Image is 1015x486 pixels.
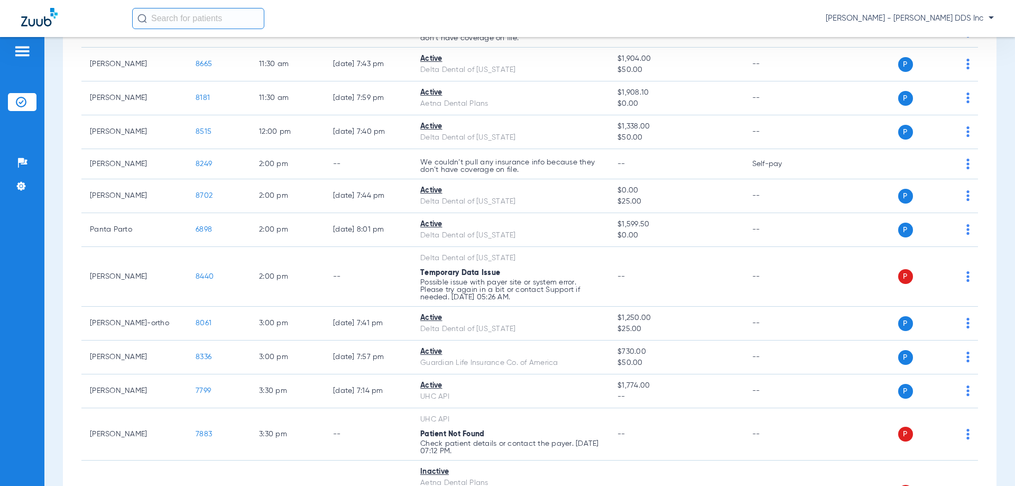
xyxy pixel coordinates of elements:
[325,149,412,179] td: --
[251,213,325,247] td: 2:00 PM
[744,179,815,213] td: --
[251,179,325,213] td: 2:00 PM
[420,279,601,301] p: Possible issue with payer site or system error. Please try again in a bit or contact Support if n...
[898,350,913,365] span: P
[617,380,735,391] span: $1,774.00
[251,307,325,341] td: 3:00 PM
[420,414,601,425] div: UHC API
[132,8,264,29] input: Search for patients
[966,429,970,439] img: group-dot-blue.svg
[325,81,412,115] td: [DATE] 7:59 PM
[617,346,735,357] span: $730.00
[81,307,187,341] td: [PERSON_NAME]-ortho
[966,93,970,103] img: group-dot-blue.svg
[744,247,815,307] td: --
[196,273,214,280] span: 8440
[744,213,815,247] td: --
[744,408,815,461] td: --
[744,374,815,408] td: --
[617,391,735,402] span: --
[744,115,815,149] td: --
[21,8,58,26] img: Zuub Logo
[744,307,815,341] td: --
[420,466,601,478] div: Inactive
[81,179,187,213] td: [PERSON_NAME]
[420,132,601,143] div: Delta Dental of [US_STATE]
[420,430,484,438] span: Patient Not Found
[617,219,735,230] span: $1,599.50
[420,380,601,391] div: Active
[617,121,735,132] span: $1,338.00
[966,59,970,69] img: group-dot-blue.svg
[81,408,187,461] td: [PERSON_NAME]
[420,324,601,335] div: Delta Dental of [US_STATE]
[420,159,601,173] p: We couldn’t pull any insurance info because they don’t have coverage on file.
[196,430,212,438] span: 7883
[420,440,601,455] p: Check patient details or contact the payer. [DATE] 07:12 PM.
[251,48,325,81] td: 11:30 AM
[14,45,31,58] img: hamburger-icon
[898,427,913,442] span: P
[420,313,601,324] div: Active
[617,98,735,109] span: $0.00
[420,87,601,98] div: Active
[617,185,735,196] span: $0.00
[966,159,970,169] img: group-dot-blue.svg
[420,230,601,241] div: Delta Dental of [US_STATE]
[962,435,1015,486] iframe: Chat Widget
[81,374,187,408] td: [PERSON_NAME]
[251,247,325,307] td: 2:00 PM
[617,65,735,76] span: $50.00
[420,357,601,369] div: Guardian Life Insurance Co. of America
[617,132,735,143] span: $50.00
[251,81,325,115] td: 11:30 AM
[898,125,913,140] span: P
[251,149,325,179] td: 2:00 PM
[617,324,735,335] span: $25.00
[196,226,212,233] span: 6898
[617,430,625,438] span: --
[966,271,970,282] img: group-dot-blue.svg
[251,374,325,408] td: 3:30 PM
[898,269,913,284] span: P
[420,53,601,65] div: Active
[196,128,211,135] span: 8515
[196,319,211,327] span: 8061
[744,341,815,374] td: --
[81,115,187,149] td: [PERSON_NAME]
[81,48,187,81] td: [PERSON_NAME]
[196,387,211,395] span: 7799
[898,91,913,106] span: P
[420,185,601,196] div: Active
[325,341,412,374] td: [DATE] 7:57 PM
[420,98,601,109] div: Aetna Dental Plans
[617,87,735,98] span: $1,908.10
[420,196,601,207] div: Delta Dental of [US_STATE]
[81,213,187,247] td: Panta Parto
[420,391,601,402] div: UHC API
[325,48,412,81] td: [DATE] 7:43 PM
[81,81,187,115] td: [PERSON_NAME]
[420,121,601,132] div: Active
[617,196,735,207] span: $25.00
[898,384,913,399] span: P
[137,14,147,23] img: Search Icon
[196,353,211,361] span: 8336
[325,179,412,213] td: [DATE] 7:44 PM
[966,318,970,328] img: group-dot-blue.svg
[196,94,210,102] span: 8181
[617,357,735,369] span: $50.00
[420,269,500,277] span: Temporary Data Issue
[617,230,735,241] span: $0.00
[966,386,970,396] img: group-dot-blue.svg
[898,316,913,331] span: P
[325,247,412,307] td: --
[251,408,325,461] td: 3:30 PM
[81,341,187,374] td: [PERSON_NAME]
[826,13,994,24] span: [PERSON_NAME] - [PERSON_NAME] DDS Inc
[196,60,212,68] span: 8665
[966,190,970,201] img: group-dot-blue.svg
[898,189,913,204] span: P
[744,48,815,81] td: --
